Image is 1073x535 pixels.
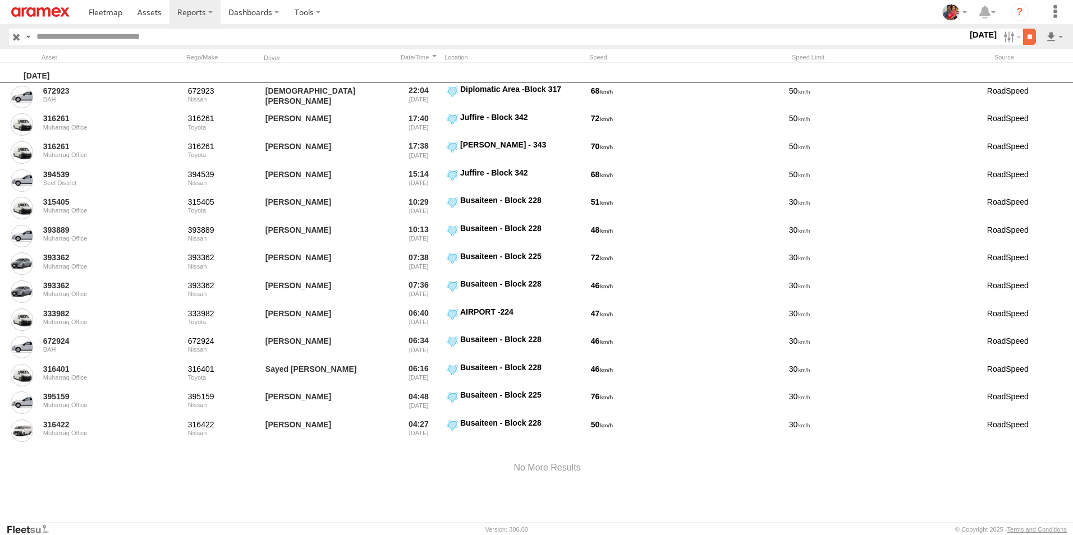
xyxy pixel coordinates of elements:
div: RoadSpeed [985,279,1058,305]
div: Busaiteen - Block 228 [460,195,583,205]
label: Click to View Current Location [444,418,585,444]
div: 394539 [188,169,258,179]
div: 30 [787,418,981,444]
div: Ganesh Ganiga [264,279,393,305]
div: Nissan [188,290,258,297]
label: Click to View Current Location [444,279,585,305]
div: Nissan [188,430,258,436]
label: Click to View Current Location [444,223,585,249]
div: Sayed Mohd Alalawi [264,362,393,388]
div: Muharraq Office [43,290,180,297]
div: RoadSpeed [985,251,1058,277]
div: 30 [787,223,981,249]
div: Nissan [188,263,258,270]
div: Muharraq Office [43,207,180,214]
a: Visit our Website [6,524,58,535]
label: Search Query [24,29,33,45]
div: 316422 [188,419,258,430]
div: Razib Rezaulislam [264,418,393,444]
div: Parvez Dabhilkar [264,334,393,360]
div: Toyota [188,374,258,381]
a: 393362 [43,280,180,290]
a: 315405 [43,197,180,207]
div: Seef District [43,179,180,186]
div: 30 [787,251,981,277]
div: 393889 [188,225,258,235]
div: Toyota [188,151,258,158]
div: Razib Rezaulislam [264,390,393,416]
a: 394539 [43,169,180,179]
div: 50 [589,418,783,444]
div: Nissan [188,179,258,186]
div: Rajesh Thayyulathil [264,195,393,221]
div: BAH [43,346,180,353]
a: Terms and Conditions [1007,526,1067,533]
div: Muhammed Imran [264,84,393,110]
div: 47 [589,307,783,333]
div: Speed [589,53,787,61]
div: Juffire - Block 342 [460,112,583,122]
label: Click to View Current Location [444,84,585,110]
div: 72 [589,251,783,277]
div: Click to Sort [397,53,440,61]
label: Click to View Current Location [444,168,585,193]
div: Busaiteen - Block 228 [460,418,583,428]
div: Shaji Thomas [264,168,393,193]
div: 30 [787,279,981,305]
div: 672923 [188,86,258,96]
div: Busaiteen - Block 228 [460,279,583,289]
div: Busaiteen - Block 228 [460,334,583,344]
div: Source [994,53,1067,61]
div: Hani Abofaris [264,223,393,249]
label: Click to View Current Location [444,140,585,165]
div: 06:40 [DATE] [397,307,440,333]
a: 672924 [43,336,180,346]
div: 30 [787,334,981,360]
div: RoadSpeed [985,362,1058,388]
div: Nissan [188,402,258,408]
div: RoadSpeed [985,195,1058,221]
label: Click to View Current Location [444,362,585,388]
div: RoadSpeed [985,112,1058,138]
div: James Tuada [264,307,393,333]
div: 10:13 [DATE] [397,223,440,249]
div: Diplomatic Area -Block 317 [460,84,583,94]
i: ? [1011,3,1029,21]
div: 68 [589,84,783,110]
div: Muharraq Office [43,235,180,242]
a: 672923 [43,86,180,96]
div: 68 [589,168,783,193]
label: Search Filter Options [999,29,1023,45]
div: Asset [42,53,182,61]
div: 76 [589,390,783,416]
div: AIRPORT -224 [460,307,583,317]
div: RoadSpeed [985,307,1058,333]
div: 10:29 [DATE] [397,195,440,221]
div: RoadSpeed [985,84,1058,110]
div: 50 [787,168,981,193]
div: [PERSON_NAME] - 343 [460,140,583,150]
div: Busaiteen - Block 225 [460,390,583,400]
div: Location [444,53,585,61]
img: aramex-logo.svg [11,7,70,17]
a: 393362 [43,252,180,262]
div: 06:34 [DATE] [397,334,440,360]
div: BAH [43,96,180,103]
div: Muharraq Office [43,430,180,436]
div: Toyota [188,207,258,214]
div: Nissan [188,235,258,242]
div: Santhosh Achari [264,112,393,138]
div: Driver [264,56,393,61]
div: RoadSpeed [985,418,1058,444]
div: 393362 [188,280,258,290]
div: 315405 [188,197,258,207]
div: 50 [787,140,981,165]
div: 50 [787,84,981,110]
a: 333982 [43,308,180,319]
div: 672924 [188,336,258,346]
div: Moncy Varghese [938,4,971,21]
a: 316422 [43,419,180,430]
a: 316261 [43,113,180,123]
div: 393362 [188,252,258,262]
div: 316401 [188,364,258,374]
